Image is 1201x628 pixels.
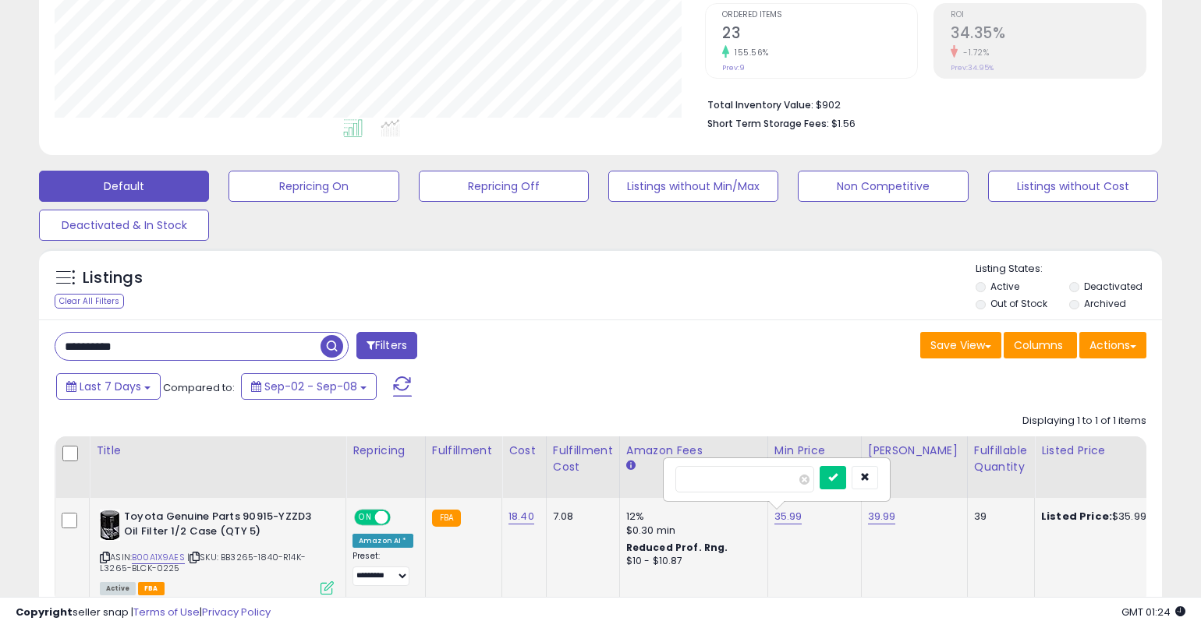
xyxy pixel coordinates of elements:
[974,510,1022,524] div: 39
[83,267,143,289] h5: Listings
[353,534,413,548] div: Amazon AI *
[774,509,802,524] a: 35.99
[56,373,161,400] button: Last 7 Days
[163,380,235,395] span: Compared to:
[626,443,761,459] div: Amazon Fees
[951,63,994,72] small: Prev: 34.95%
[626,541,728,554] b: Reduced Prof. Rng.
[55,294,124,309] div: Clear All Filters
[1121,605,1185,619] span: 2025-09-16 01:24 GMT
[508,443,540,459] div: Cost
[1004,332,1077,358] button: Columns
[976,262,1162,277] p: Listing States:
[868,443,961,459] div: [PERSON_NAME]
[798,171,968,202] button: Non Competitive
[707,94,1135,113] li: $902
[1014,337,1063,353] span: Columns
[39,171,209,202] button: Default
[831,116,856,131] span: $1.56
[356,511,375,524] span: ON
[264,379,357,394] span: Sep-02 - Sep-08
[138,582,165,595] span: FBA
[100,551,306,574] span: | SKU: BB3265-1840-R14K-L3265-BLCK-0225
[868,509,896,524] a: 39.99
[202,605,271,619] a: Privacy Policy
[388,511,413,524] span: OFF
[96,443,339,459] div: Title
[508,509,534,524] a: 18.40
[1022,414,1146,429] div: Displaying 1 to 1 of 1 items
[626,524,756,538] div: $0.30 min
[133,605,200,619] a: Terms of Use
[974,443,1028,475] div: Fulfillable Quantity
[626,510,756,524] div: 12%
[132,551,185,564] a: B00A1X9AES
[16,605,271,620] div: seller snap | |
[774,443,855,459] div: Min Price
[419,171,589,202] button: Repricing Off
[16,605,73,619] strong: Copyright
[80,379,141,394] span: Last 7 Days
[241,373,377,400] button: Sep-02 - Sep-08
[626,555,756,568] div: $10 - $10.87
[626,459,636,473] small: Amazon Fees.
[100,582,136,595] span: All listings currently available for purchase on Amazon
[100,510,120,541] img: 41+6thEXQuL._SL40_.jpg
[124,510,314,542] b: Toyota Genuine Parts 90915-YZZD3 Oil Filter 1/2 Case (QTY 5)
[722,63,745,72] small: Prev: 9
[988,171,1158,202] button: Listings without Cost
[229,171,399,202] button: Repricing On
[1041,509,1112,524] b: Listed Price:
[707,117,829,130] b: Short Term Storage Fees:
[722,11,917,19] span: Ordered Items
[39,210,209,241] button: Deactivated & In Stock
[553,510,608,524] div: 7.08
[608,171,778,202] button: Listings without Min/Max
[432,510,461,527] small: FBA
[553,443,613,475] div: Fulfillment Cost
[990,297,1047,310] label: Out of Stock
[920,332,1001,358] button: Save View
[432,443,495,459] div: Fulfillment
[356,332,417,359] button: Filters
[951,11,1146,19] span: ROI
[951,24,1146,45] h2: 34.35%
[100,510,334,593] div: ASIN:
[1079,332,1146,358] button: Actions
[958,47,989,58] small: -1.72%
[1084,280,1143,293] label: Deactivated
[1041,443,1176,459] div: Listed Price
[353,551,413,586] div: Preset:
[1084,297,1126,310] label: Archived
[1041,510,1171,524] div: $35.99
[722,24,917,45] h2: 23
[729,47,769,58] small: 155.56%
[707,98,813,111] b: Total Inventory Value:
[990,280,1019,293] label: Active
[353,443,419,459] div: Repricing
